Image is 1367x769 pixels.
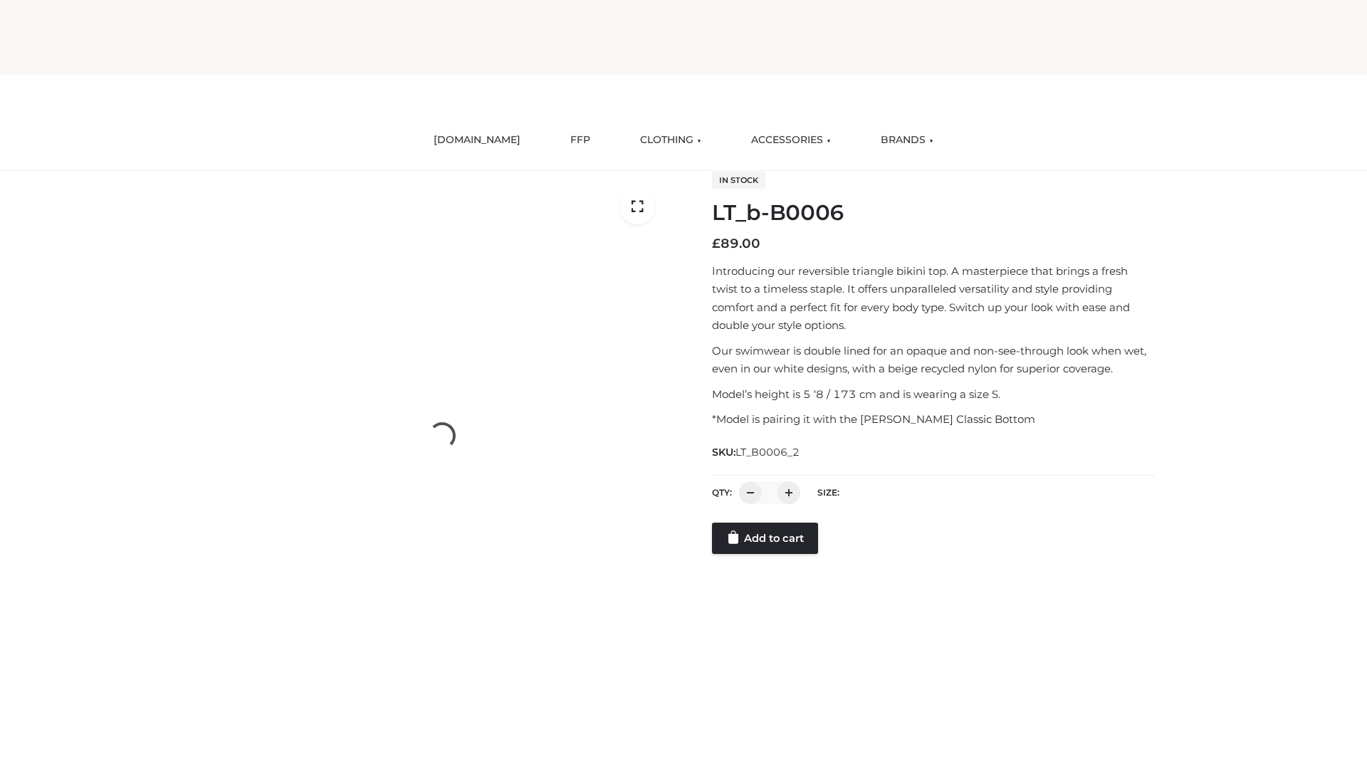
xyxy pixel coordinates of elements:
span: In stock [712,172,765,189]
a: Add to cart [712,523,818,554]
h1: LT_b-B0006 [712,200,1156,226]
label: QTY: [712,487,732,498]
span: SKU: [712,444,801,461]
p: Model’s height is 5 ‘8 / 173 cm and is wearing a size S. [712,385,1156,404]
span: LT_B0006_2 [735,446,800,459]
a: [DOMAIN_NAME] [423,125,531,156]
p: *Model is pairing it with the [PERSON_NAME] Classic Bottom [712,410,1156,429]
a: BRANDS [870,125,944,156]
label: Size: [817,487,839,498]
span: £ [712,236,721,251]
a: FFP [560,125,601,156]
p: Introducing our reversible triangle bikini top. A masterpiece that brings a fresh twist to a time... [712,262,1156,335]
p: Our swimwear is double lined for an opaque and non-see-through look when wet, even in our white d... [712,342,1156,378]
a: CLOTHING [629,125,712,156]
a: ACCESSORIES [740,125,842,156]
bdi: 89.00 [712,236,760,251]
